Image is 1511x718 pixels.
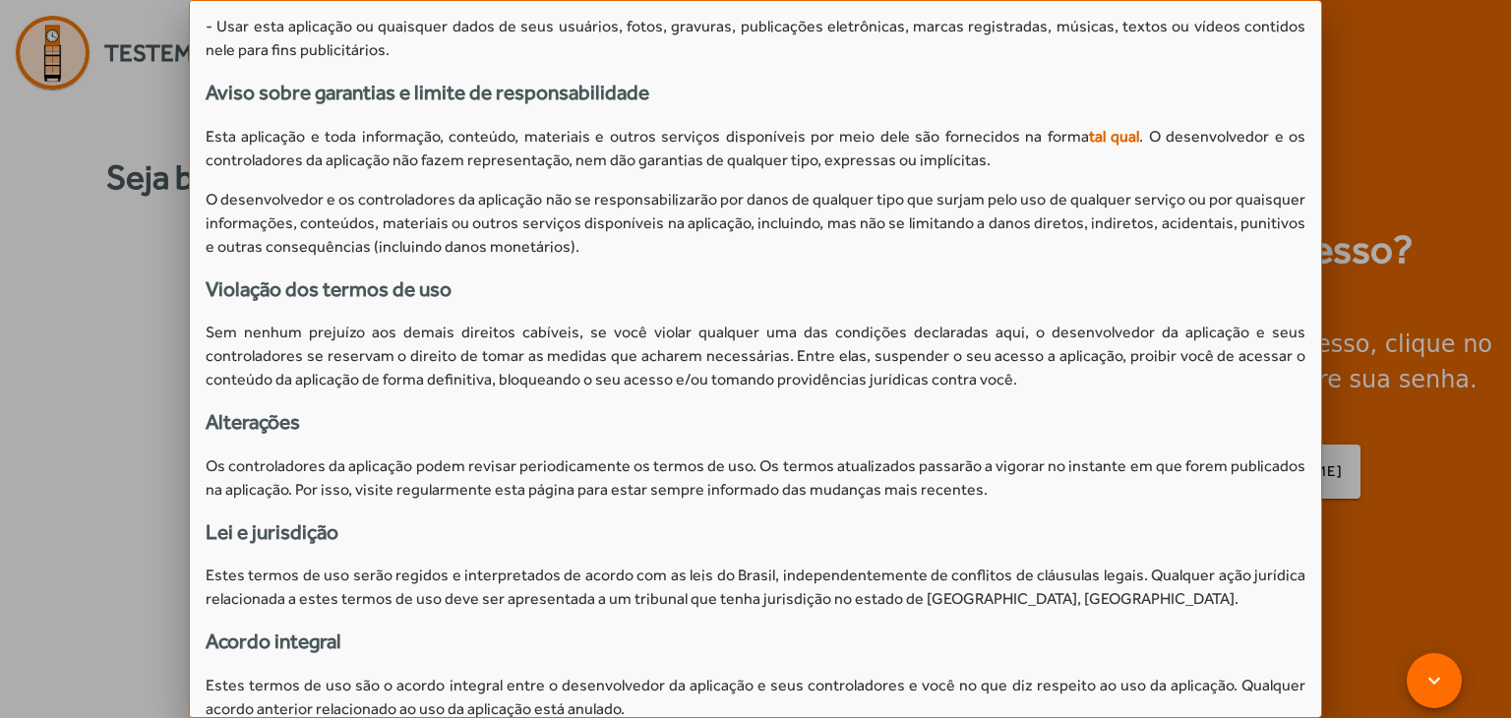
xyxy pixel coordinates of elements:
strong: Aviso sobre garantias e limite de responsabilidade [206,81,649,104]
p: Sem nenhum prejuízo aos demais direitos cabíveis, se você violar qualquer uma das condições decla... [206,321,1305,391]
strong: Alterações [206,410,300,434]
strong: Acordo integral [206,629,341,653]
span: tal qual [1089,127,1139,146]
strong: Violação dos termos de uso [206,277,452,301]
p: Os controladores da aplicação podem revisar periodicamente os termos de uso. Os termos atualizado... [206,454,1305,502]
p: Esta aplicação e toda informação, conteúdo, materiais e outros serviços disponíveis por meio dele... [206,125,1305,172]
strong: Lei e jurisdição [206,520,338,544]
p: - Usar esta aplicação ou quaisquer dados de seus usuários, fotos, gravuras, publicações eletrônic... [206,15,1305,62]
p: O desenvolvedor e os controladores da aplicação não se responsabilizarão por danos de qualquer ti... [206,188,1305,259]
p: Estes termos de uso serão regidos e interpretados de acordo com as leis do Brasil, independenteme... [206,564,1305,611]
